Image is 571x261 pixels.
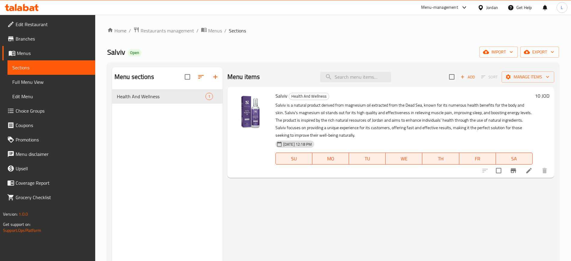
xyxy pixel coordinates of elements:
[8,89,95,104] a: Edit Menu
[484,48,513,56] span: import
[8,60,95,75] a: Sections
[112,87,223,106] nav: Menu sections
[3,210,18,218] span: Version:
[425,154,457,163] span: TH
[3,226,41,234] a: Support.OpsPlatform
[525,48,554,56] span: export
[208,70,223,84] button: Add section
[117,93,205,100] span: Health And Wellness
[128,50,141,55] span: Open
[281,141,314,147] span: [DATE] 12:18 PM
[2,132,95,147] a: Promotions
[2,147,95,161] a: Menu disclaimer
[445,71,458,83] span: Select section
[458,72,477,82] span: Add item
[229,27,246,34] span: Sections
[421,4,458,11] div: Menu-management
[2,190,95,205] a: Grocery Checklist
[8,75,95,89] a: Full Menu View
[2,118,95,132] a: Coupons
[181,71,194,83] span: Select all sections
[312,153,349,165] button: MO
[12,64,90,71] span: Sections
[320,72,391,82] input: search
[275,102,533,139] p: Salviv is a natural product derived from magnesium oil extracted from the Dead Sea, known for its...
[315,154,347,163] span: MO
[275,153,312,165] button: SU
[3,220,31,228] span: Get support on:
[16,122,90,129] span: Coupons
[537,163,552,178] button: delete
[16,35,90,42] span: Branches
[2,161,95,176] a: Upsell
[422,153,459,165] button: TH
[458,72,477,82] button: Add
[278,154,310,163] span: SU
[561,4,563,11] span: L
[107,27,559,35] nav: breadcrumb
[16,179,90,187] span: Coverage Report
[289,93,329,100] span: Health And Wellness
[386,153,422,165] button: WE
[535,92,549,100] h6: 10 JOD
[201,27,222,35] a: Menus
[107,45,125,59] span: Salviv
[520,47,559,58] button: export
[141,27,194,34] span: Restaurants management
[129,27,131,34] li: /
[525,167,533,174] a: Edit menu item
[460,74,476,80] span: Add
[479,47,518,58] button: import
[224,27,226,34] li: /
[128,49,141,56] div: Open
[502,71,554,83] button: Manage items
[114,72,154,81] h2: Menu sections
[506,163,521,178] button: Branch-specific-item
[227,72,260,81] h2: Menu items
[506,73,549,81] span: Manage items
[196,27,199,34] li: /
[12,93,90,100] span: Edit Menu
[2,176,95,190] a: Coverage Report
[289,93,329,100] div: Health And Wellness
[2,104,95,118] a: Choice Groups
[205,93,213,100] div: items
[459,153,496,165] button: FR
[208,27,222,34] span: Menus
[351,154,383,163] span: TU
[17,50,90,57] span: Menus
[112,89,223,104] div: Health And Wellness1
[107,27,126,34] a: Home
[16,21,90,28] span: Edit Restaurant
[16,150,90,158] span: Menu disclaimer
[349,153,386,165] button: TU
[16,165,90,172] span: Upsell
[462,154,494,163] span: FR
[133,27,194,35] a: Restaurants management
[16,194,90,201] span: Grocery Checklist
[498,154,530,163] span: SA
[16,107,90,114] span: Choice Groups
[19,210,28,218] span: 1.0.0
[275,91,287,100] span: Salviv
[206,94,213,99] span: 1
[2,46,95,60] a: Menus
[496,153,533,165] button: SA
[492,164,505,177] span: Select to update
[2,32,95,46] a: Branches
[477,72,502,82] span: Select section first
[194,70,208,84] span: Sort sections
[232,92,271,130] img: Salviv
[486,4,498,11] div: Jordan
[388,154,420,163] span: WE
[16,136,90,143] span: Promotions
[12,78,90,86] span: Full Menu View
[2,17,95,32] a: Edit Restaurant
